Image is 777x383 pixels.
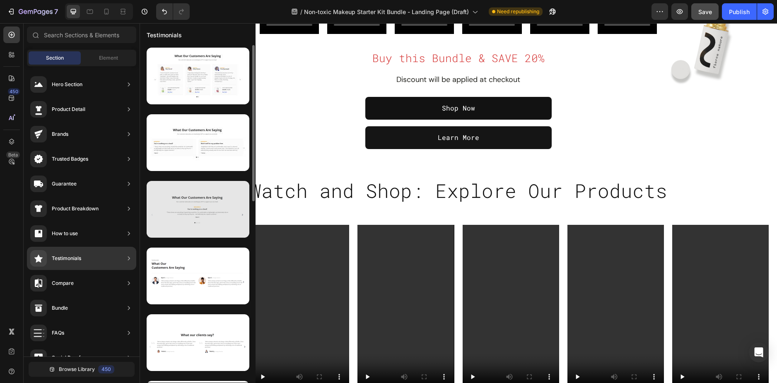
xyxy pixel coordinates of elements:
div: 450 [8,88,20,95]
div: Beta [6,152,20,158]
span: Need republishing [497,8,539,15]
video: Video [8,202,105,373]
span: Element [99,54,118,62]
button: Save [691,3,719,20]
button: 7 [3,3,62,20]
iframe: Design area [140,23,777,383]
span: / [300,7,302,16]
button: Publish [722,3,757,20]
p: 7 [54,7,58,17]
h2: Watch and Shop: Explore Our Products [70,154,567,181]
span: Browse Library [59,366,95,373]
video: Video [218,202,314,373]
div: 450 [98,365,114,373]
span: Non-toxic Makeup Starter Kit Bundle - Landing Page (Draft) [304,7,469,16]
div: Compare [52,279,74,287]
span: Buy this Bundle & SAVE 20% [233,28,405,42]
span: Save [698,8,712,15]
video: Video [533,202,629,373]
div: Social Proof [52,354,81,362]
div: Guarantee [52,180,77,188]
video: Video [428,202,524,373]
div: Publish [729,7,750,16]
a: Learn More [226,103,412,126]
div: Open Intercom Messenger [749,342,769,362]
span: Section [46,54,64,62]
div: FAQs [52,329,64,337]
video: Video [113,202,210,373]
p: Shop Now [302,79,335,91]
div: Brands [52,130,68,138]
div: Hero Section [52,80,82,89]
div: How to use [52,229,78,238]
div: Product Breakdown [52,205,99,213]
button: Browse Library450 [29,362,135,377]
div: Trusted Badges [52,155,88,163]
video: Video [323,202,420,373]
div: Testimonials [52,254,81,263]
p: Learn More [298,108,340,120]
div: Product Detail [52,105,85,113]
div: Bundle [52,304,68,312]
a: Shop Now [226,74,412,96]
div: Undo/Redo [156,3,190,20]
span: Discount will be applied at checkout [257,51,381,61]
input: Search Sections & Elements [27,26,136,43]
